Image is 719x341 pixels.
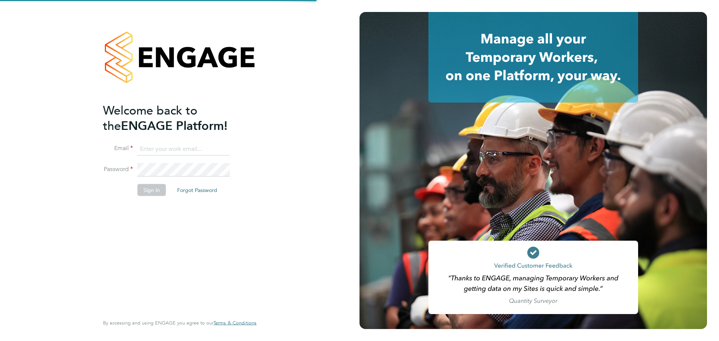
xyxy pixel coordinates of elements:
button: Forgot Password [171,184,223,196]
a: Terms & Conditions [213,320,257,326]
label: Password [103,165,133,173]
label: Email [103,144,133,152]
input: Enter your work email... [137,142,230,156]
h2: ENGAGE Platform! [103,103,249,133]
button: Sign In [137,184,166,196]
span: By accessing and using ENGAGE you agree to our [103,320,257,326]
span: Welcome back to the [103,103,197,133]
